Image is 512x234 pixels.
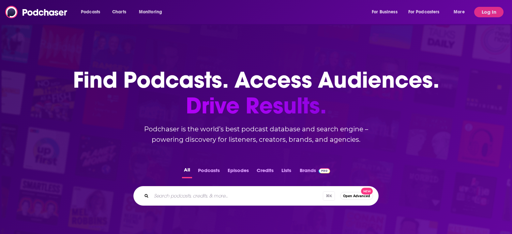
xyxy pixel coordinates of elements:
span: For Podcasters [408,7,440,17]
a: BrandsPodchaser Pro [300,166,330,178]
button: Open AdvancedNew [340,192,373,200]
button: Log In [474,7,504,17]
span: Open Advanced [343,194,370,198]
span: Monitoring [139,7,162,17]
button: Lists [279,166,293,178]
div: Search podcasts, credits, & more... [133,186,379,206]
span: Drive Results. [73,93,439,119]
span: For Business [372,7,398,17]
h1: Find Podcasts. Access Audiences. [73,67,439,119]
span: ⌘ K [323,191,335,201]
button: open menu [449,7,473,17]
span: New [361,188,373,195]
h2: Podchaser is the world’s best podcast database and search engine – powering discovery for listene... [126,124,386,145]
a: Charts [108,7,130,17]
button: open menu [134,7,171,17]
span: Podcasts [81,7,100,17]
span: Charts [112,7,126,17]
button: open menu [404,7,449,17]
button: All [182,166,192,178]
button: open menu [367,7,406,17]
input: Search podcasts, credits, & more... [151,191,323,201]
button: Episodes [226,166,251,178]
span: More [454,7,465,17]
button: Credits [255,166,276,178]
button: Podcasts [196,166,222,178]
img: Podchaser Pro [319,168,330,173]
img: Podchaser - Follow, Share and Rate Podcasts [5,6,68,18]
button: open menu [76,7,109,17]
